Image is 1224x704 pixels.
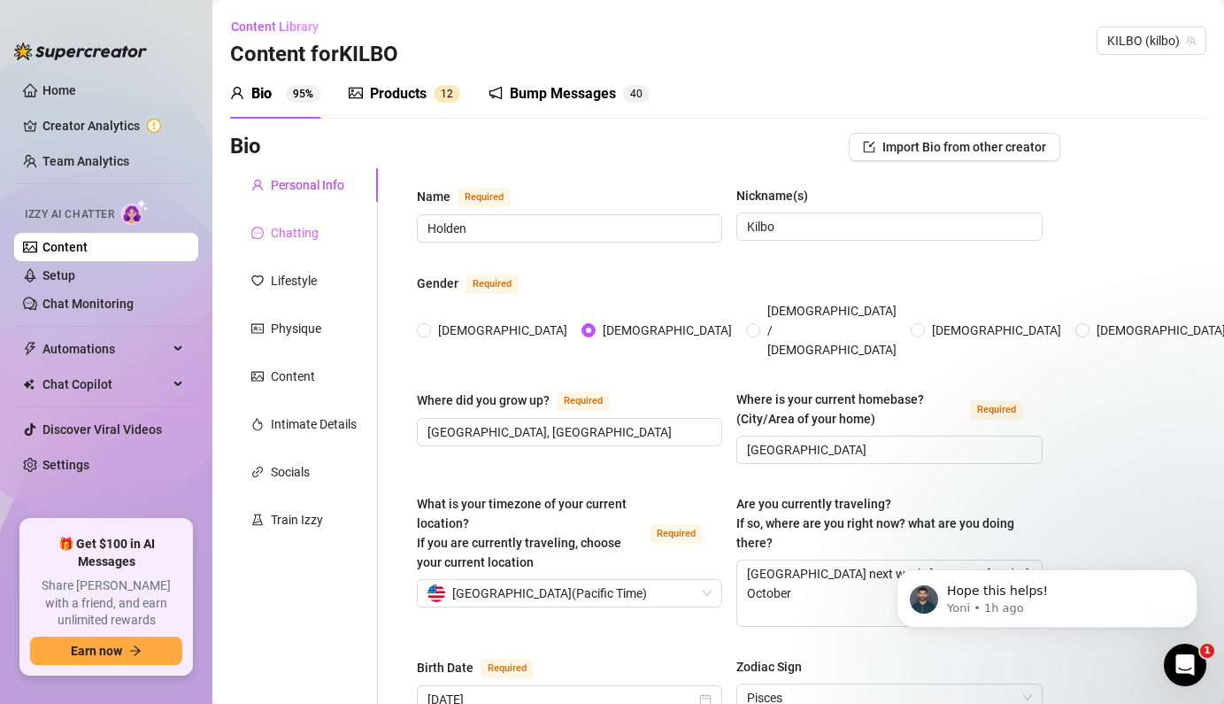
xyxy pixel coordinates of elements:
[230,12,333,41] button: Content Library
[23,378,35,391] img: Chat Copilot
[441,88,447,100] span: 1
[427,584,445,602] img: us
[121,199,149,225] img: AI Chatter
[230,86,244,100] span: user
[747,217,1028,236] input: Nickname(s)
[230,133,261,161] h3: Bio
[271,271,317,290] div: Lifestyle
[870,532,1224,656] iframe: Intercom notifications message
[417,390,629,411] label: Where did you grow up?
[286,85,320,103] sup: 95%
[71,644,122,658] span: Earn now
[42,112,184,140] a: Creator Analytics exclamation-circle
[370,83,427,104] div: Products
[650,524,703,544] span: Required
[630,88,636,100] span: 4
[427,422,708,442] input: Where did you grow up?
[42,335,168,363] span: Automations
[737,561,1041,626] textarea: [GEOGRAPHIC_DATA] next week, [US_STATE] end of October
[636,88,643,100] span: 0
[251,418,264,430] span: fire
[251,466,264,478] span: link
[736,657,814,677] label: Zodiac Sign
[42,268,75,282] a: Setup
[42,83,76,97] a: Home
[434,85,460,103] sup: 12
[30,637,182,665] button: Earn nowarrow-right
[596,321,739,340] span: [DEMOGRAPHIC_DATA]
[271,175,344,195] div: Personal Info
[271,462,310,482] div: Socials
[251,370,264,383] span: picture
[510,83,616,104] div: Bump Messages
[23,342,37,356] span: thunderbolt
[417,273,538,294] label: Gender
[736,390,1042,429] label: Where is your current homebase? (City/Area of your home)
[458,188,511,207] span: Required
[42,240,88,254] a: Content
[447,88,453,100] span: 2
[736,390,962,429] div: Where is your current homebase? (City/Area of your home)
[42,370,168,398] span: Chat Copilot
[30,577,182,630] span: Share [PERSON_NAME] with a friend, and earn unlimited rewards
[25,206,114,223] span: Izzy AI Chatter
[417,391,550,410] div: Where did you grow up?
[431,321,574,340] span: [DEMOGRAPHIC_DATA]
[417,274,458,293] div: Gender
[349,86,363,100] span: picture
[417,658,473,677] div: Birth Date
[481,659,534,678] span: Required
[1164,644,1206,686] iframe: Intercom live chat
[271,319,321,338] div: Physique
[970,400,1023,420] span: Required
[925,321,1068,340] span: [DEMOGRAPHIC_DATA]
[251,514,264,526] span: experiment
[1200,644,1214,658] span: 1
[1107,27,1196,54] span: KILBO (kilbo)
[736,497,1014,550] span: Are you currently traveling? If so, where are you right now? what are you doing there?
[271,414,357,434] div: Intimate Details
[42,297,134,311] a: Chat Monitoring
[42,422,162,437] a: Discover Viral Videos
[849,133,1060,161] button: Import Bio from other creator
[251,83,272,104] div: Bio
[1186,35,1197,46] span: team
[863,141,875,153] span: import
[271,367,315,386] div: Content
[14,43,147,60] img: logo-BBDzfeDw.svg
[452,580,647,607] span: [GEOGRAPHIC_DATA] ( Pacific Time )
[251,227,264,239] span: message
[417,657,553,678] label: Birth Date
[42,154,129,168] a: Team Analytics
[557,391,610,411] span: Required
[760,301,904,360] span: [DEMOGRAPHIC_DATA] / [DEMOGRAPHIC_DATA]
[271,510,323,530] div: Train Izzy
[251,275,264,287] span: heart
[736,186,808,205] div: Nickname(s)
[231,19,319,34] span: Content Library
[466,275,519,294] span: Required
[230,41,398,69] h3: Content for KILBO
[882,140,1046,154] span: Import Bio from other creator
[251,179,264,191] span: user
[489,86,503,100] span: notification
[736,657,802,677] div: Zodiac Sign
[271,223,319,243] div: Chatting
[30,536,182,570] span: 🎁 Get $100 in AI Messages
[129,645,142,657] span: arrow-right
[417,187,450,206] div: Name
[736,186,820,205] label: Nickname(s)
[623,85,650,103] sup: 40
[417,497,627,569] span: What is your timezone of your current location? If you are currently traveling, choose your curre...
[427,219,708,238] input: Name
[42,458,89,472] a: Settings
[747,440,1028,460] input: Where is your current homebase? (City/Area of your home)
[417,186,530,207] label: Name
[251,322,264,335] span: idcard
